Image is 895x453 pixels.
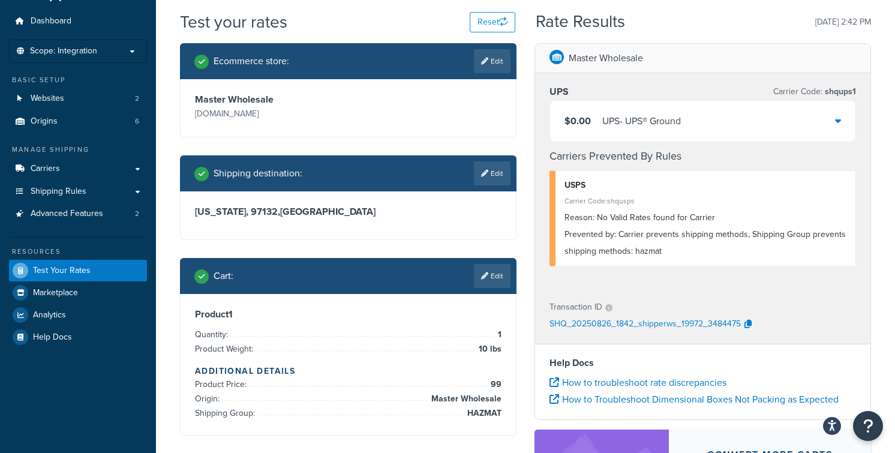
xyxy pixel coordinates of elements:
span: Marketplace [33,288,78,298]
div: Manage Shipping [9,145,147,155]
span: 2 [135,209,139,219]
span: Carriers [31,164,60,174]
h2: Cart : [214,271,233,281]
span: Dashboard [31,16,71,26]
div: USPS [564,177,846,194]
h2: Shipping destination : [214,168,302,179]
span: Websites [31,94,64,104]
span: Origins [31,116,58,127]
h4: Additional Details [195,365,501,377]
a: Marketplace [9,282,147,304]
a: Origins6 [9,110,147,133]
h4: Carriers Prevented By Rules [549,148,856,164]
div: Resources [9,247,147,257]
a: Dashboard [9,10,147,32]
h3: [US_STATE], 97132 , [GEOGRAPHIC_DATA] [195,206,501,218]
span: 99 [488,377,501,392]
a: Websites2 [9,88,147,110]
span: Advanced Features [31,209,103,219]
h1: Test your rates [180,10,287,34]
a: Edit [474,264,510,288]
div: Basic Setup [9,75,147,85]
h2: Ecommerce store : [214,56,289,67]
button: Open Resource Center [853,411,883,441]
a: Help Docs [9,326,147,348]
a: Analytics [9,304,147,326]
span: Origin: [195,392,223,405]
span: $0.00 [564,114,591,128]
p: [DATE] 2:42 PM [815,14,871,31]
h3: UPS [549,86,569,98]
span: 2 [135,94,139,104]
div: Carrier Code: shqusps [564,193,846,209]
button: Reset [470,12,515,32]
span: Master Wholesale [428,392,501,406]
span: Shipping Group: [195,407,258,419]
div: No Valid Rates found for Carrier [564,209,846,226]
span: Product Weight: [195,343,256,355]
h2: Rate Results [536,13,625,31]
li: Origins [9,110,147,133]
a: How to troubleshoot rate discrepancies [549,376,726,389]
span: Quantity: [195,328,231,341]
span: Analytics [33,310,66,320]
span: Shipping Rules [31,187,86,197]
li: Advanced Features [9,203,147,225]
span: shqups1 [822,85,856,98]
a: Advanced Features2 [9,203,147,225]
a: Test Your Rates [9,260,147,281]
span: Product Price: [195,378,250,391]
div: UPS - UPS® Ground [602,113,681,130]
span: Prevented by: [564,228,616,241]
div: Carrier prevents shipping methods, Shipping Group prevents shipping methods: hazmat [564,226,846,260]
a: Carriers [9,158,147,180]
span: 1 [495,328,501,342]
a: How to Troubleshoot Dimensional Boxes Not Packing as Expected [549,392,839,406]
a: Shipping Rules [9,181,147,203]
a: Edit [474,49,510,73]
h3: Product 1 [195,308,501,320]
p: SHQ_20250826_1842_shipperws_19972_3484475 [549,316,741,334]
h3: Master Wholesale [195,94,346,106]
p: Carrier Code: [773,83,856,100]
p: Master Wholesale [569,50,643,67]
p: Transaction ID [549,299,602,316]
span: 6 [135,116,139,127]
span: Reason: [564,211,594,224]
span: 10 lbs [476,342,501,356]
li: Websites [9,88,147,110]
span: Test Your Rates [33,266,91,276]
span: HAZMAT [464,406,501,421]
span: Help Docs [33,332,72,343]
a: Edit [474,161,510,185]
p: [DOMAIN_NAME] [195,106,346,122]
span: Scope: Integration [30,46,97,56]
h4: Help Docs [549,356,856,370]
